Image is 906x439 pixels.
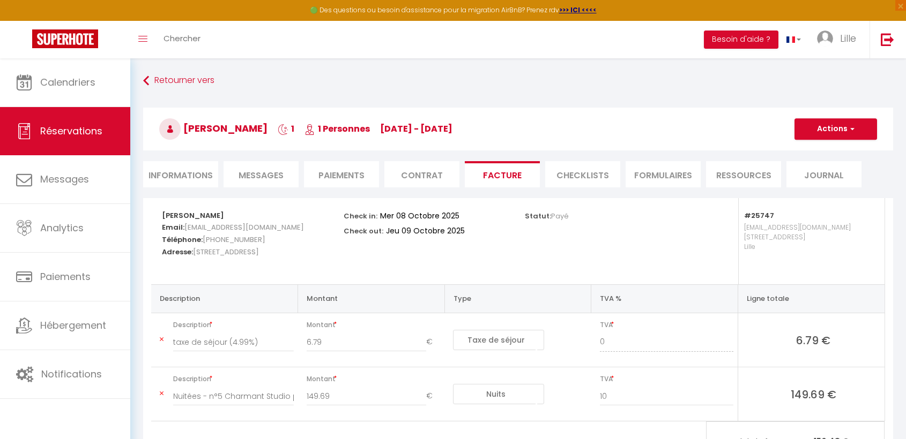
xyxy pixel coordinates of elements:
span: 1 [278,123,294,135]
span: Lille [840,32,856,45]
strong: [PERSON_NAME] [162,210,224,221]
span: Payé [551,211,569,221]
th: Ligne totale [738,284,885,313]
span: Montant [307,372,441,387]
span: Description [173,372,294,387]
span: Description [173,317,294,332]
li: Informations [143,161,218,187]
p: Check in: [344,209,377,221]
button: Besoin d'aide ? [704,31,778,49]
span: Chercher [164,33,200,44]
span: Messages [40,172,89,186]
span: Paiements [40,270,91,283]
strong: Adresse: [162,247,193,257]
a: >>> ICI <<<< [559,5,597,14]
strong: #25747 [744,210,774,221]
span: [EMAIL_ADDRESS][DOMAIN_NAME] [184,219,304,235]
th: Description [151,284,298,313]
li: Contrat [384,161,459,187]
li: CHECKLISTS [545,161,620,187]
span: [PERSON_NAME] [159,122,268,135]
img: logout [881,33,894,46]
span: Analytics [40,221,84,234]
a: ... Lille [809,21,870,58]
li: FORMULAIRES [626,161,701,187]
th: TVA % [591,284,738,313]
span: 149.69 € [747,387,880,402]
span: Hébergement [40,319,106,332]
span: [STREET_ADDRESS] [193,244,259,260]
p: [EMAIL_ADDRESS][DOMAIN_NAME] [STREET_ADDRESS] Lille [744,220,874,274]
img: ... [817,31,833,47]
li: Journal [786,161,862,187]
span: TVA [600,317,733,332]
li: Paiements [304,161,379,187]
strong: Téléphone: [162,234,203,245]
span: Notifications [41,367,102,381]
a: Chercher [155,21,209,58]
span: [DATE] - [DATE] [380,123,452,135]
p: Check out: [344,224,383,236]
span: Montant [307,317,441,332]
span: € [426,387,440,406]
span: 6.79 € [747,332,880,347]
img: Super Booking [32,29,98,48]
p: Statut: [525,209,569,221]
button: Actions [794,118,877,140]
th: Montant [298,284,445,313]
strong: Email: [162,222,184,232]
span: Calendriers [40,75,95,89]
span: Messages [239,169,284,181]
a: Retourner vers [143,71,893,90]
span: € [426,332,440,352]
span: 1 Personnes [305,123,370,135]
th: Type [444,284,591,313]
span: [PHONE_NUMBER] [203,232,265,247]
li: Ressources [706,161,781,187]
span: TVA [600,372,733,387]
li: Facture [465,161,540,187]
span: Réservations [40,124,102,138]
